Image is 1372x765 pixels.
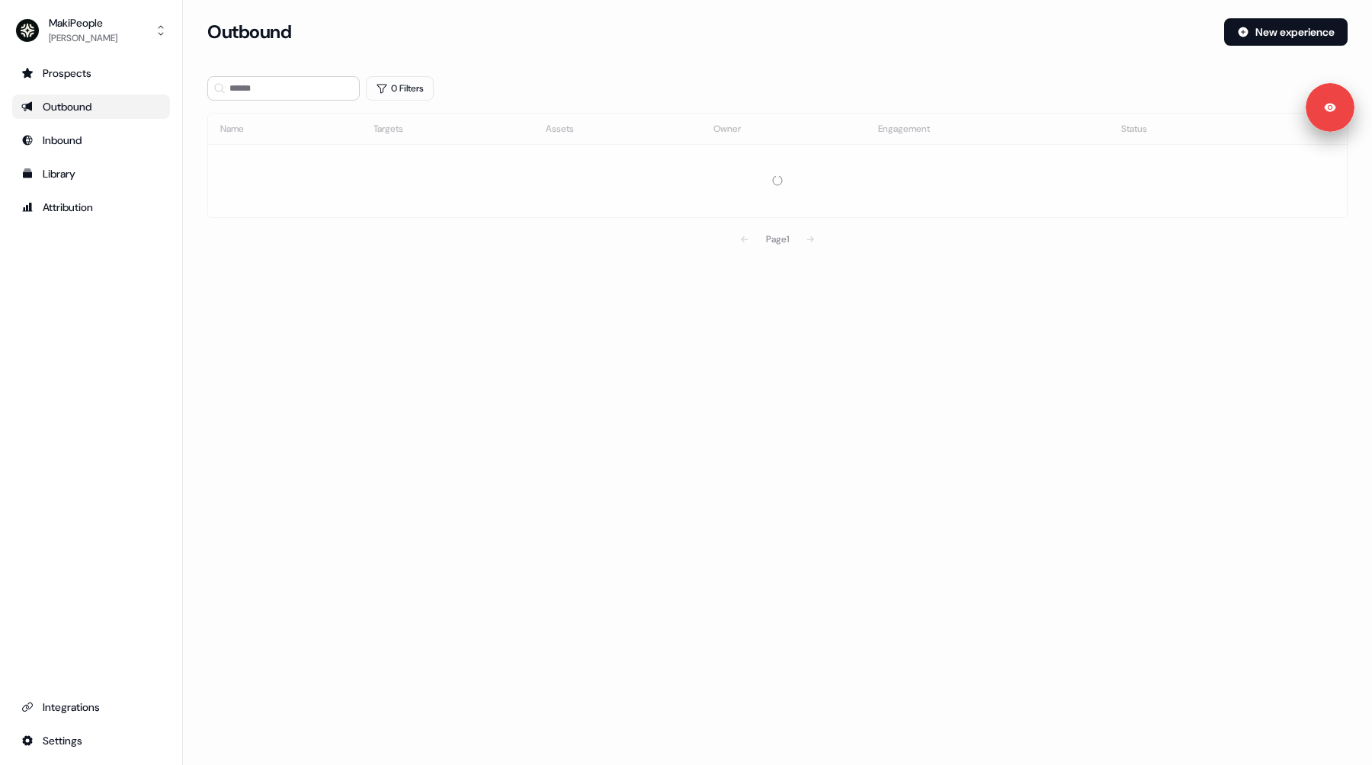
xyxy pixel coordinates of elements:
a: Go to templates [12,162,170,186]
div: MakiPeople [49,15,117,30]
div: Integrations [21,699,161,715]
a: Go to integrations [12,695,170,719]
div: Attribution [21,200,161,215]
div: Outbound [21,99,161,114]
div: Settings [21,733,161,748]
div: Inbound [21,133,161,148]
button: 0 Filters [366,76,434,101]
div: Prospects [21,66,161,81]
div: [PERSON_NAME] [49,30,117,46]
h3: Outbound [207,21,291,43]
a: Go to integrations [12,728,170,753]
a: Go to outbound experience [12,94,170,119]
a: Go to Inbound [12,128,170,152]
div: Library [21,166,161,181]
a: Go to prospects [12,61,170,85]
a: Go to attribution [12,195,170,219]
button: New experience [1224,18,1348,46]
button: MakiPeople[PERSON_NAME] [12,12,170,49]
